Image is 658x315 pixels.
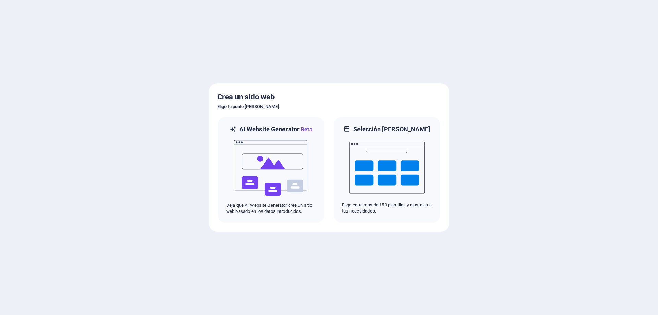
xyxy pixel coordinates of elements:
[353,125,430,133] h6: Selección [PERSON_NAME]
[217,92,441,102] h5: Crea un sitio web
[239,125,312,134] h6: AI Website Generator
[333,116,441,223] div: Selección [PERSON_NAME]Elige entre más de 150 plantillas y ajústalas a tus necesidades.
[233,134,309,202] img: ai
[226,202,316,215] p: Deja que AI Website Generator cree un sitio web basado en los datos introducidos.
[217,116,325,223] div: AI Website GeneratorBetaaiDeja que AI Website Generator cree un sitio web basado en los datos int...
[300,126,313,133] span: Beta
[342,202,432,214] p: Elige entre más de 150 plantillas y ajústalas a tus necesidades.
[217,102,441,111] h6: Elige tu punto [PERSON_NAME]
